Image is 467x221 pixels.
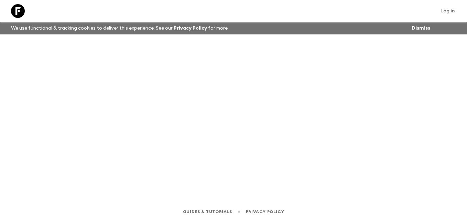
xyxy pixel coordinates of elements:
a: Privacy Policy [246,208,284,215]
button: Dismiss [410,23,432,33]
a: Log in [437,6,459,16]
p: We use functional & tracking cookies to deliver this experience. See our for more. [8,22,231,34]
a: Guides & Tutorials [183,208,232,215]
a: Privacy Policy [174,26,207,31]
